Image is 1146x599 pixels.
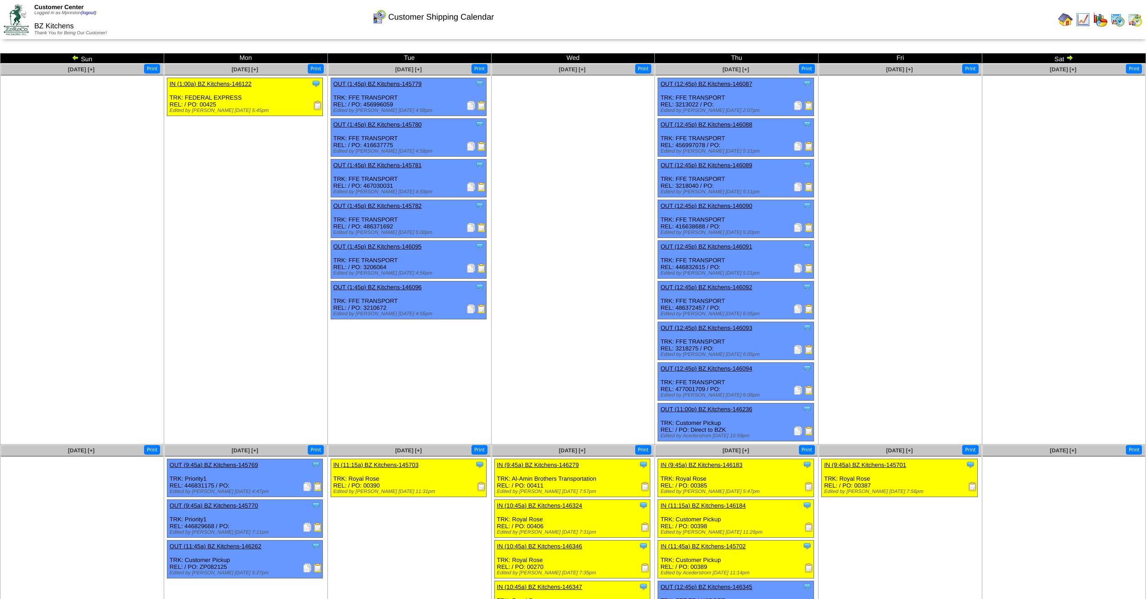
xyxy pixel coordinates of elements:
a: IN (10:45a) BZ Kitchens-146346 [497,543,582,550]
button: Print [144,445,160,455]
div: Edited by [PERSON_NAME] [DATE] 7:56pm [824,489,977,494]
div: TRK: FFE TRANSPORT REL: 3218040 / PO: [658,159,814,197]
img: Tooltip [475,160,484,170]
img: Bill of Lading [477,101,486,110]
img: Tooltip [803,541,812,551]
div: TRK: FFE TRANSPORT REL: / PO: 3210672 [331,281,487,319]
div: TRK: Royal Rose REL: / PO: 00406 [494,500,650,538]
button: Print [962,64,978,74]
img: Tooltip [311,460,321,469]
img: Tooltip [803,79,812,88]
span: [DATE] [+] [1050,66,1076,73]
span: Thank You for Being Our Customer! [34,31,107,36]
img: Bill of Lading [804,264,814,273]
img: Tooltip [475,460,484,469]
div: Edited by [PERSON_NAME] [DATE] 5:11pm [660,189,814,195]
img: Bill of Lading [477,142,486,151]
button: Print [144,64,160,74]
div: TRK: FFE TRANSPORT REL: / PO: 456996059 [331,78,487,116]
td: Tue [327,53,491,64]
a: OUT (12:45p) BZ Kitchens-146345 [660,583,752,590]
div: Edited by [PERSON_NAME] [DATE] 5:00pm [333,230,487,235]
img: Receiving Document [641,523,650,532]
img: Tooltip [639,460,648,469]
div: Edited by [PERSON_NAME] [DATE] 5:27pm [170,570,323,576]
img: Packing Slip [793,142,803,151]
img: home.gif [1058,12,1073,27]
div: TRK: Royal Rose REL: / PO: 00387 [822,459,978,497]
img: arrowleft.gif [72,54,79,61]
img: Packing Slip [303,563,312,572]
span: BZ Kitchens [34,22,74,30]
a: [DATE] [+] [559,66,585,73]
a: IN (9:45a) BZ Kitchens-145701 [824,461,906,468]
img: Receiving Document [804,563,814,572]
div: Edited by [PERSON_NAME] [DATE] 4:55pm [333,311,487,317]
div: Edited by [PERSON_NAME] [DATE] 5:11pm [660,148,814,154]
img: Tooltip [311,79,321,88]
div: TRK: Customer Pickup REL: / PO: Direct to BZK [658,403,814,441]
a: OUT (12:45p) BZ Kitchens-146091 [660,243,752,250]
img: Packing Slip [793,386,803,395]
img: Tooltip [966,460,975,469]
a: [DATE] [+] [1050,447,1076,454]
img: Packing Slip [793,426,803,435]
img: Tooltip [803,201,812,210]
div: Edited by [PERSON_NAME] [DATE] 11:26pm [660,530,814,535]
div: TRK: Customer Pickup REL: / PO: ZP082125 [167,541,323,578]
div: TRK: FFE TRANSPORT REL: 486372457 / PO: [658,281,814,319]
span: Customer Shipping Calendar [388,12,494,22]
button: Print [308,445,324,455]
a: IN (11:15a) BZ Kitchens-145703 [333,461,418,468]
img: Tooltip [475,120,484,129]
div: Edited by [PERSON_NAME] [DATE] 6:05pm [660,352,814,357]
img: Packing Slip [793,223,803,232]
img: calendarcustomer.gif [372,10,386,24]
img: Receiving Document [804,482,814,491]
div: Edited by [PERSON_NAME] [DATE] 5:20pm [660,230,814,235]
img: Receiving Document [968,482,977,491]
div: TRK: FFE TRANSPORT REL: / PO: 467030031 [331,159,487,197]
img: Tooltip [803,282,812,292]
span: Logged in as Mpreston [34,11,96,16]
div: Edited by [PERSON_NAME] [DATE] 4:58pm [333,148,487,154]
img: Receiving Document [477,482,486,491]
td: Fri [819,53,982,64]
img: Bill of Lading [804,386,814,395]
img: Packing Slip [303,523,312,532]
button: Print [635,64,651,74]
img: Packing Slip [793,264,803,273]
a: [DATE] [+] [395,66,422,73]
img: Bill of Lading [804,426,814,435]
img: Tooltip [475,282,484,292]
button: Print [1126,64,1142,74]
div: TRK: Customer Pickup REL: / PO: 00398 [658,500,814,538]
div: TRK: FFE TRANSPORT REL: 3218275 / PO: [658,322,814,360]
span: [DATE] [+] [886,447,913,454]
img: Tooltip [475,79,484,88]
img: Tooltip [311,541,321,551]
img: Bill of Lading [313,482,322,491]
div: TRK: FFE TRANSPORT REL: / PO: 3206064 [331,241,487,279]
a: [DATE] [+] [68,66,95,73]
button: Print [471,64,487,74]
div: Edited by [PERSON_NAME] [DATE] 7:11pm [170,530,323,535]
img: ZoRoCo_Logo(Green%26Foil)%20jpg.webp [4,4,29,35]
img: arrowright.gif [1066,54,1073,61]
div: TRK: Priority1 REL: 446829668 / PO: [167,500,323,538]
span: [DATE] [+] [68,447,95,454]
td: Sun [0,53,164,64]
img: Tooltip [803,404,812,413]
a: OUT (11:45a) BZ Kitchens-146262 [170,543,262,550]
img: Tooltip [639,501,648,510]
a: OUT (12:45p) BZ Kitchens-146092 [660,284,752,291]
button: Print [635,445,651,455]
div: Edited by [PERSON_NAME] [DATE] 5:45pm [170,108,323,113]
img: Tooltip [803,582,812,591]
a: OUT (1:45p) BZ Kitchens-145782 [333,202,422,209]
a: OUT (9:45a) BZ Kitchens-145769 [170,461,258,468]
div: TRK: Customer Pickup REL: / PO: 00389 [658,541,814,578]
a: [DATE] [+] [231,66,258,73]
a: OUT (1:45p) BZ Kitchens-145779 [333,80,422,87]
img: Bill of Lading [313,523,322,532]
